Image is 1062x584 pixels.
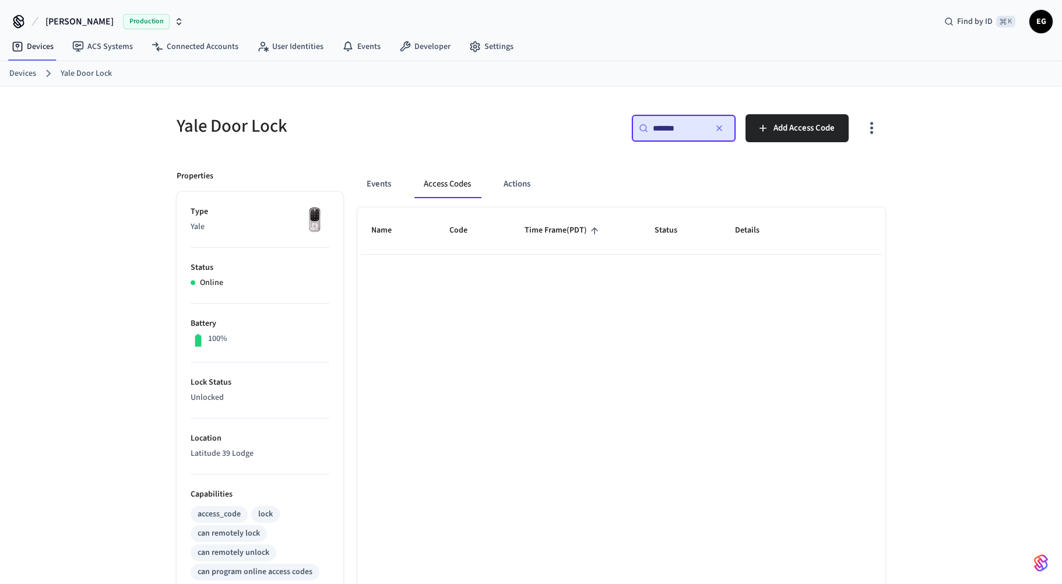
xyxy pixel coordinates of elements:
[957,16,993,27] span: Find by ID
[61,68,112,80] a: Yale Door Lock
[773,121,835,136] span: Add Access Code
[258,508,273,520] div: lock
[191,221,329,233] p: Yale
[191,318,329,330] p: Battery
[300,206,329,235] img: Yale Assure Touchscreen Wifi Smart Lock, Satin Nickel, Front
[996,16,1015,27] span: ⌘ K
[357,170,400,198] button: Events
[494,170,540,198] button: Actions
[191,377,329,389] p: Lock Status
[460,36,523,57] a: Settings
[1031,11,1052,32] span: EG
[191,262,329,274] p: Status
[198,547,269,559] div: can remotely unlock
[655,221,692,240] span: Status
[735,221,775,240] span: Details
[177,114,524,138] h5: Yale Door Lock
[935,11,1025,32] div: Find by ID⌘ K
[371,221,407,240] span: Name
[357,207,885,254] table: sticky table
[333,36,390,57] a: Events
[191,448,329,460] p: Latitude 39 Lodge
[177,170,213,182] p: Properties
[191,488,329,501] p: Capabilities
[198,527,260,540] div: can remotely lock
[63,36,142,57] a: ACS Systems
[191,432,329,445] p: Location
[414,170,480,198] button: Access Codes
[1029,10,1053,33] button: EG
[357,170,885,198] div: ant example
[208,333,227,345] p: 100%
[198,508,241,520] div: access_code
[248,36,333,57] a: User Identities
[45,15,114,29] span: [PERSON_NAME]
[1034,554,1048,572] img: SeamLogoGradient.69752ec5.svg
[2,36,63,57] a: Devices
[390,36,460,57] a: Developer
[191,206,329,218] p: Type
[525,221,602,240] span: Time Frame(PDT)
[9,68,36,80] a: Devices
[200,277,223,289] p: Online
[198,566,312,578] div: can program online access codes
[745,114,849,142] button: Add Access Code
[142,36,248,57] a: Connected Accounts
[449,221,483,240] span: Code
[123,14,170,29] span: Production
[191,392,329,404] p: Unlocked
